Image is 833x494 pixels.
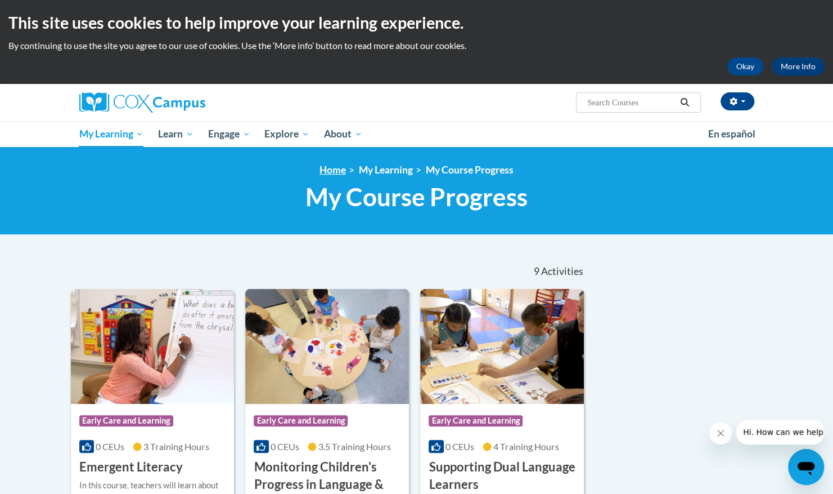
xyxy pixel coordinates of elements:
a: Cox Campus [79,92,293,113]
span: 0 CEUs [445,441,474,452]
a: My Learning [359,164,413,176]
span: My Course Progress [305,182,528,212]
span: My Learning [79,127,143,141]
iframe: Button to launch messaging window [788,449,824,485]
span: Activities [541,265,583,278]
div: Main menu [62,121,771,147]
a: My Course Progress [426,164,514,176]
span: Early Care and Learning [79,415,173,426]
h3: Emergent Literacy [79,459,183,476]
button: Account Settings [721,92,754,110]
span: Learn [158,127,193,141]
span: 0 CEUs [96,441,124,452]
span: 0 CEUs [271,441,299,452]
span: En español [708,128,755,140]
h3: Supporting Dual Language Learners [429,459,575,493]
button: Okay [727,57,763,75]
span: Early Care and Learning [429,415,523,426]
a: More Info [772,57,825,75]
img: Cox Campus [79,92,205,113]
a: Engage [201,121,258,147]
a: About [317,121,370,147]
span: 3 Training Hours [143,441,209,452]
span: About [324,127,362,141]
p: By continuing to use the site you agree to our use of cookies. Use the ‘More info’ button to read... [8,39,825,52]
span: 9 [533,265,539,278]
iframe: Message from company [736,420,824,444]
iframe: Close message [709,422,732,444]
span: Hi. How can we help? [7,8,91,17]
span: 3.5 Training Hours [318,441,391,452]
button: Search [676,96,693,109]
a: Explore [257,121,317,147]
img: Course Logo [420,289,584,404]
img: Course Logo [245,289,409,404]
span: 4 Training Hours [493,441,559,452]
span: Explore [264,127,309,141]
a: Learn [151,121,201,147]
a: Home [319,164,346,176]
span: Engage [208,127,250,141]
a: En español [701,122,763,146]
img: Course Logo [71,289,235,404]
h2: This site uses cookies to help improve your learning experience. [8,11,825,34]
span: Early Care and Learning [254,415,348,426]
a: My Learning [72,121,151,147]
input: Search Courses [586,96,676,109]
